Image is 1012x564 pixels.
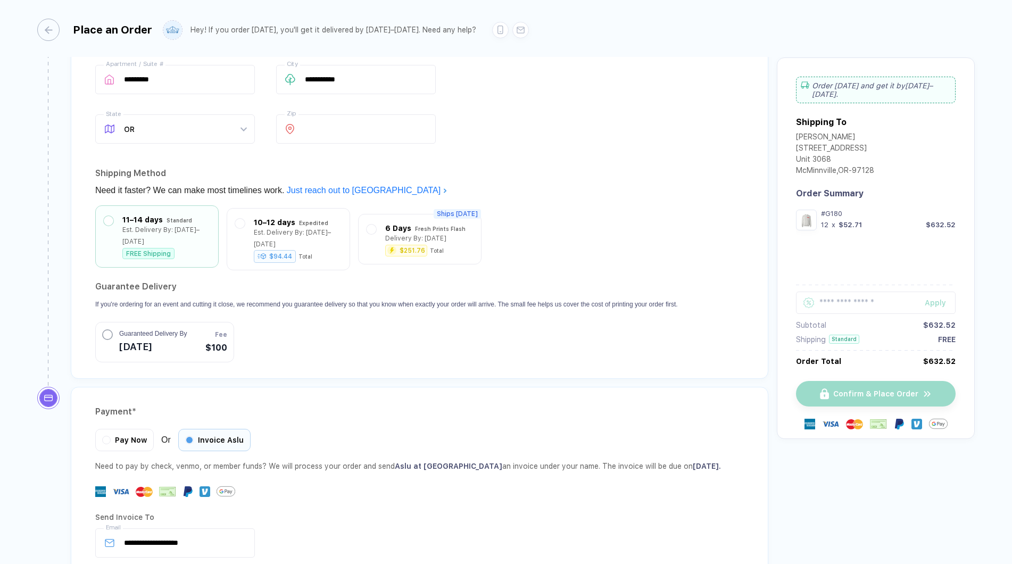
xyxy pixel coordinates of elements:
[385,233,446,244] div: Delivery By: [DATE]
[434,209,481,219] span: Ships [DATE]
[104,214,210,259] div: 11–14 days StandardEst. Delivery By: [DATE]–[DATE]FREE Shipping
[122,214,163,226] div: 11–14 days
[796,357,841,366] div: Order Total
[385,222,411,234] div: 6 Days
[796,166,874,177] div: McMinnville , OR - 97128
[217,482,235,501] img: GPay
[821,221,828,229] div: 12
[136,483,153,500] img: master-card
[254,227,342,250] div: Est. Delivery By: [DATE]–[DATE]
[119,329,187,338] span: Guaranteed Delivery By
[430,247,444,254] div: Total
[870,419,887,429] img: cheque
[95,322,234,362] button: Guaranteed Delivery By[DATE]Fee$100
[287,186,447,195] a: Just reach out to [GEOGRAPHIC_DATA]
[119,338,187,355] span: [DATE]
[235,217,342,262] div: 10–12 days ExpeditedEst. Delivery By: [DATE]–[DATE]$94.44Total
[198,436,244,444] span: Invoice Aslu
[95,509,744,526] div: Send Invoice To
[796,188,956,198] div: Order Summary
[804,419,815,429] img: express
[95,278,678,295] h2: Guarantee Delivery
[894,419,905,429] img: Paypal
[122,224,210,247] div: Est. Delivery By: [DATE]–[DATE]
[400,247,425,254] div: $251.76
[923,357,956,366] div: $632.52
[925,298,956,307] div: Apply
[115,436,147,444] span: Pay Now
[167,214,192,226] div: Standard
[122,248,175,259] div: FREE Shipping
[95,165,744,182] div: Shipping Method
[796,132,874,144] div: [PERSON_NAME]
[911,292,956,314] button: Apply
[299,217,328,229] div: Expedited
[215,330,227,339] span: Fee
[254,250,296,263] div: $94.44
[298,253,312,260] div: Total
[821,210,956,218] div: #G180
[796,77,956,103] div: Order [DATE] and get it by [DATE]–[DATE] .
[159,486,176,497] img: cheque
[846,416,863,433] img: master-card
[95,460,744,472] div: Need to pay by check, venmo, or member funds? We will process your order and send an invoice unde...
[796,117,847,127] div: Shipping To
[926,221,956,229] div: $632.52
[796,144,874,155] div: [STREET_ADDRESS]
[95,300,678,309] p: If you're ordering for an event and cutting it close, we recommend you guarantee delivery so that...
[95,182,744,199] div: Need it faster? We can make most timelines work.
[205,342,227,354] span: $100
[796,321,826,329] div: Subtotal
[95,486,106,497] img: express
[923,321,956,329] div: $632.52
[200,486,210,497] img: Venmo
[178,429,251,451] div: Invoice Aslu
[112,483,129,500] img: visa
[163,21,182,39] img: user profile
[929,414,948,433] img: GPay
[839,221,862,229] div: $52.71
[911,419,922,429] img: Venmo
[693,462,721,470] span: [DATE] .
[938,335,956,344] div: FREE
[796,335,826,344] div: Shipping
[395,462,502,470] span: Aslu at [GEOGRAPHIC_DATA]
[415,223,466,235] div: Fresh Prints Flash
[822,416,839,433] img: visa
[190,26,476,35] div: Hey! If you order [DATE], you'll get it delivered by [DATE]–[DATE]. Need any help?
[367,222,473,256] div: 6 Days Fresh Prints FlashDelivery By: [DATE]$251.76Total
[183,486,193,497] img: Paypal
[254,217,295,228] div: 10–12 days
[95,403,744,420] div: Payment
[799,212,814,228] img: 1760468546357hjtaw_nt_front.png
[124,115,246,143] span: OR
[796,155,874,166] div: Unit 3068
[831,221,836,229] div: x
[829,335,859,344] div: Standard
[95,429,154,451] div: Pay Now
[73,23,152,36] div: Place an Order
[95,429,251,451] div: Or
